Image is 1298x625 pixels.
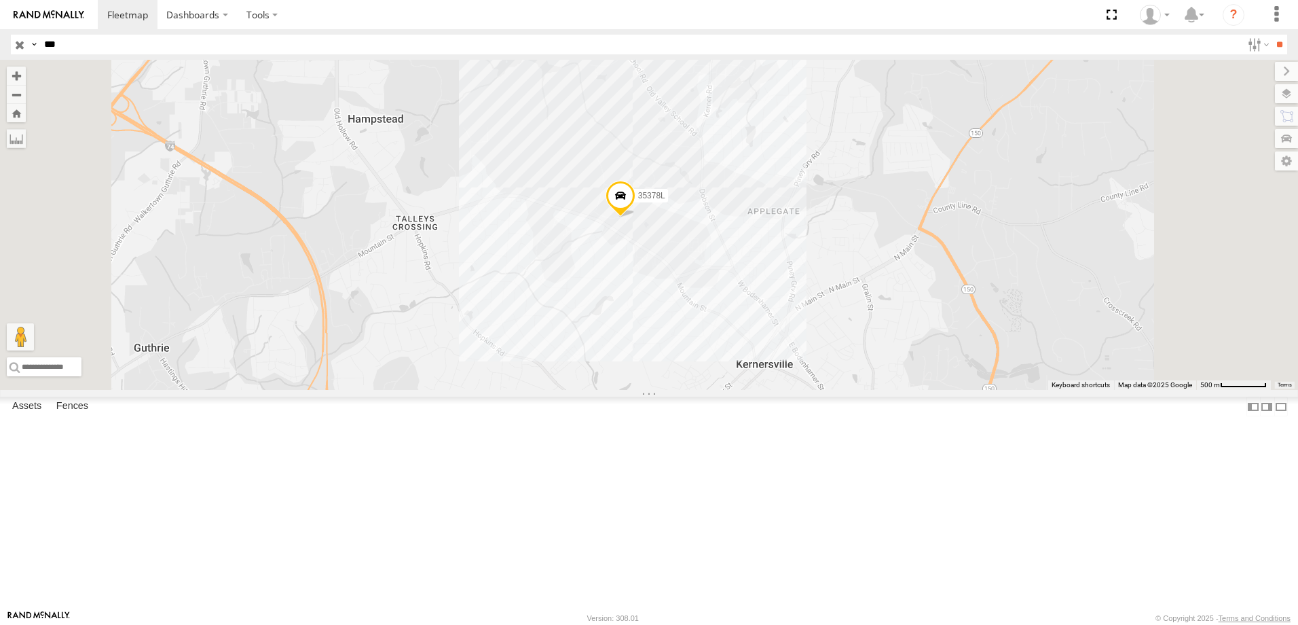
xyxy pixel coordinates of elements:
a: Terms and Conditions [1219,614,1291,622]
label: Assets [5,397,48,416]
a: Visit our Website [7,611,70,625]
button: Map Scale: 500 m per 65 pixels [1196,380,1271,390]
label: Dock Summary Table to the Right [1260,397,1274,416]
button: Keyboard shortcuts [1052,380,1110,390]
span: 35378L [638,191,665,200]
button: Zoom in [7,67,26,85]
button: Zoom Home [7,104,26,122]
div: © Copyright 2025 - [1155,614,1291,622]
label: Dock Summary Table to the Left [1246,397,1260,416]
button: Zoom out [7,85,26,104]
label: Search Filter Options [1242,35,1272,54]
div: Frances Musten [1135,5,1174,25]
label: Measure [7,129,26,148]
label: Map Settings [1275,151,1298,171]
button: Drag Pegman onto the map to open Street View [7,323,34,351]
div: Version: 308.01 [587,614,639,622]
span: Map data ©2025 Google [1118,381,1192,389]
label: Search Query [29,35,39,54]
label: Hide Summary Table [1274,397,1288,416]
label: Fences [50,397,95,416]
i: ? [1223,4,1244,26]
a: Terms (opens in new tab) [1278,382,1292,388]
img: rand-logo.svg [14,10,84,20]
span: 500 m [1200,381,1220,389]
